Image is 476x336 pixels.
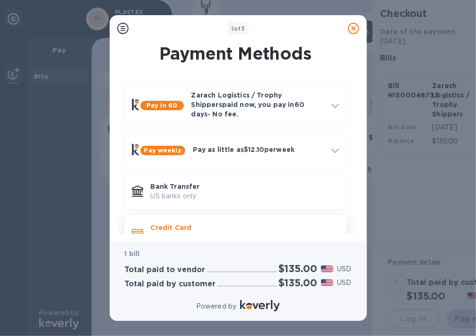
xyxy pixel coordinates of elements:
[278,277,317,289] h2: $135.00
[321,279,334,286] img: USD
[151,191,339,201] p: US banks only.
[193,145,324,154] p: Pay as little as $12.10 per week
[125,265,206,274] h3: Total paid to vendor
[125,250,140,257] b: 1 bill
[337,278,351,288] p: USD
[144,147,182,154] b: Pay weekly
[231,25,234,32] span: 1
[321,265,334,272] img: USD
[337,264,351,274] p: USD
[196,301,236,311] p: Powered by
[151,223,339,232] p: Credit Card
[151,182,339,191] p: Bank Transfer
[278,263,317,274] h2: $135.00
[231,25,245,32] b: of 3
[147,102,177,109] b: Pay in 60
[191,90,324,119] p: Zarach Logistics / Trophy Shippers paid now, you pay in 60 days - No fee.
[125,280,216,289] h3: Total paid by customer
[240,300,280,311] img: Logo
[122,44,349,63] h1: Payment Methods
